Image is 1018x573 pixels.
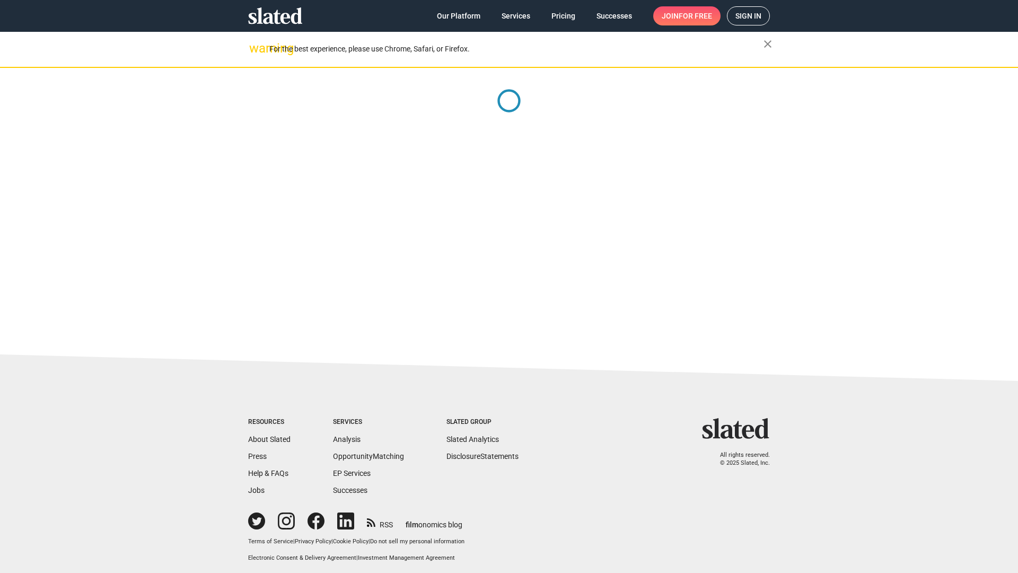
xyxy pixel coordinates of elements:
[333,469,371,477] a: EP Services
[248,469,288,477] a: Help & FAQs
[358,554,455,561] a: Investment Management Agreement
[249,42,262,55] mat-icon: warning
[727,6,770,25] a: Sign in
[596,6,632,25] span: Successes
[248,538,293,545] a: Terms of Service
[333,452,404,461] a: OpportunityMatching
[370,538,464,546] button: Do not sell my personal information
[446,452,519,461] a: DisclosureStatements
[662,6,712,25] span: Join
[446,435,499,444] a: Slated Analytics
[248,452,267,461] a: Press
[333,486,367,494] a: Successes
[446,418,519,427] div: Slated Group
[588,6,640,25] a: Successes
[331,538,333,545] span: |
[248,554,356,561] a: Electronic Consent & Delivery Agreement
[502,6,530,25] span: Services
[356,554,358,561] span: |
[406,520,418,529] span: film
[368,538,370,545] span: |
[333,418,404,427] div: Services
[428,6,489,25] a: Our Platform
[248,435,291,444] a: About Slated
[333,435,361,444] a: Analysis
[761,38,774,50] mat-icon: close
[293,538,295,545] span: |
[295,538,331,545] a: Privacy Policy
[367,514,393,530] a: RSS
[735,7,761,25] span: Sign in
[551,6,575,25] span: Pricing
[709,452,770,467] p: All rights reserved. © 2025 Slated, Inc.
[333,538,368,545] a: Cookie Policy
[493,6,539,25] a: Services
[543,6,584,25] a: Pricing
[269,42,763,56] div: For the best experience, please use Chrome, Safari, or Firefox.
[653,6,721,25] a: Joinfor free
[248,486,265,494] a: Jobs
[437,6,480,25] span: Our Platform
[679,6,712,25] span: for free
[406,511,462,530] a: filmonomics blog
[248,418,291,427] div: Resources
